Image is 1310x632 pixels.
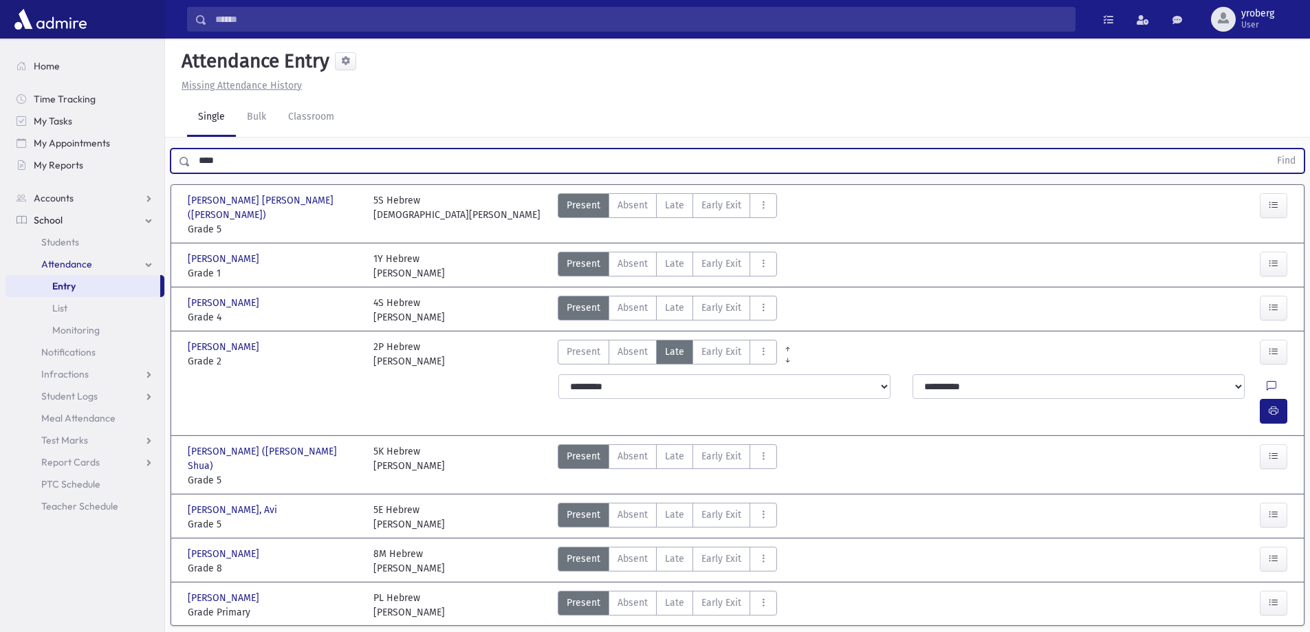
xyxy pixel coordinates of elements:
[373,340,445,369] div: 2P Hebrew [PERSON_NAME]
[373,591,445,620] div: PL Hebrew [PERSON_NAME]
[567,301,600,315] span: Present
[34,159,83,171] span: My Reports
[701,301,741,315] span: Early Exit
[188,605,360,620] span: Grade Primary
[373,444,445,488] div: 5K Hebrew [PERSON_NAME]
[373,296,445,325] div: 4S Hebrew [PERSON_NAME]
[701,345,741,359] span: Early Exit
[618,301,648,315] span: Absent
[6,88,164,110] a: Time Tracking
[665,508,684,522] span: Late
[1241,8,1274,19] span: yroberg
[6,407,164,429] a: Meal Attendance
[41,456,100,468] span: Report Cards
[6,473,164,495] a: PTC Schedule
[188,310,360,325] span: Grade 4
[34,60,60,72] span: Home
[52,302,67,314] span: List
[558,252,777,281] div: AttTypes
[558,340,777,369] div: AttTypes
[665,596,684,610] span: Late
[6,154,164,176] a: My Reports
[6,297,164,319] a: List
[188,222,360,237] span: Grade 5
[701,449,741,464] span: Early Exit
[6,231,164,253] a: Students
[701,552,741,566] span: Early Exit
[41,258,92,270] span: Attendance
[34,115,72,127] span: My Tasks
[6,209,164,231] a: School
[188,296,262,310] span: [PERSON_NAME]
[373,193,541,237] div: 5S Hebrew [DEMOGRAPHIC_DATA][PERSON_NAME]
[558,296,777,325] div: AttTypes
[41,390,98,402] span: Student Logs
[188,252,262,266] span: [PERSON_NAME]
[567,552,600,566] span: Present
[6,132,164,154] a: My Appointments
[6,385,164,407] a: Student Logs
[618,257,648,271] span: Absent
[618,198,648,213] span: Absent
[176,50,329,73] h5: Attendance Entry
[665,301,684,315] span: Late
[34,93,96,105] span: Time Tracking
[6,55,164,77] a: Home
[6,429,164,451] a: Test Marks
[182,80,302,91] u: Missing Attendance History
[207,7,1075,32] input: Search
[665,198,684,213] span: Late
[41,346,96,358] span: Notifications
[6,319,164,341] a: Monitoring
[41,478,100,490] span: PTC Schedule
[41,500,118,512] span: Teacher Schedule
[558,503,777,532] div: AttTypes
[567,449,600,464] span: Present
[277,98,345,137] a: Classroom
[188,591,262,605] span: [PERSON_NAME]
[188,266,360,281] span: Grade 1
[11,6,90,33] img: AdmirePro
[701,257,741,271] span: Early Exit
[373,503,445,532] div: 5E Hebrew [PERSON_NAME]
[1269,149,1304,173] button: Find
[6,275,160,297] a: Entry
[567,198,600,213] span: Present
[665,449,684,464] span: Late
[373,547,445,576] div: 8M Hebrew [PERSON_NAME]
[665,345,684,359] span: Late
[188,354,360,369] span: Grade 2
[6,187,164,209] a: Accounts
[558,444,777,488] div: AttTypes
[701,508,741,522] span: Early Exit
[52,280,76,292] span: Entry
[188,340,262,354] span: [PERSON_NAME]
[6,451,164,473] a: Report Cards
[558,591,777,620] div: AttTypes
[188,517,360,532] span: Grade 5
[34,192,74,204] span: Accounts
[176,80,302,91] a: Missing Attendance History
[665,552,684,566] span: Late
[6,363,164,385] a: Infractions
[41,368,89,380] span: Infractions
[188,547,262,561] span: [PERSON_NAME]
[567,257,600,271] span: Present
[558,193,777,237] div: AttTypes
[6,341,164,363] a: Notifications
[34,137,110,149] span: My Appointments
[188,561,360,576] span: Grade 8
[567,345,600,359] span: Present
[41,236,79,248] span: Students
[665,257,684,271] span: Late
[618,345,648,359] span: Absent
[618,449,648,464] span: Absent
[52,324,100,336] span: Monitoring
[41,434,88,446] span: Test Marks
[34,214,63,226] span: School
[1241,19,1274,30] span: User
[567,508,600,522] span: Present
[41,412,116,424] span: Meal Attendance
[188,444,360,473] span: [PERSON_NAME] ([PERSON_NAME] Shua)
[236,98,277,137] a: Bulk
